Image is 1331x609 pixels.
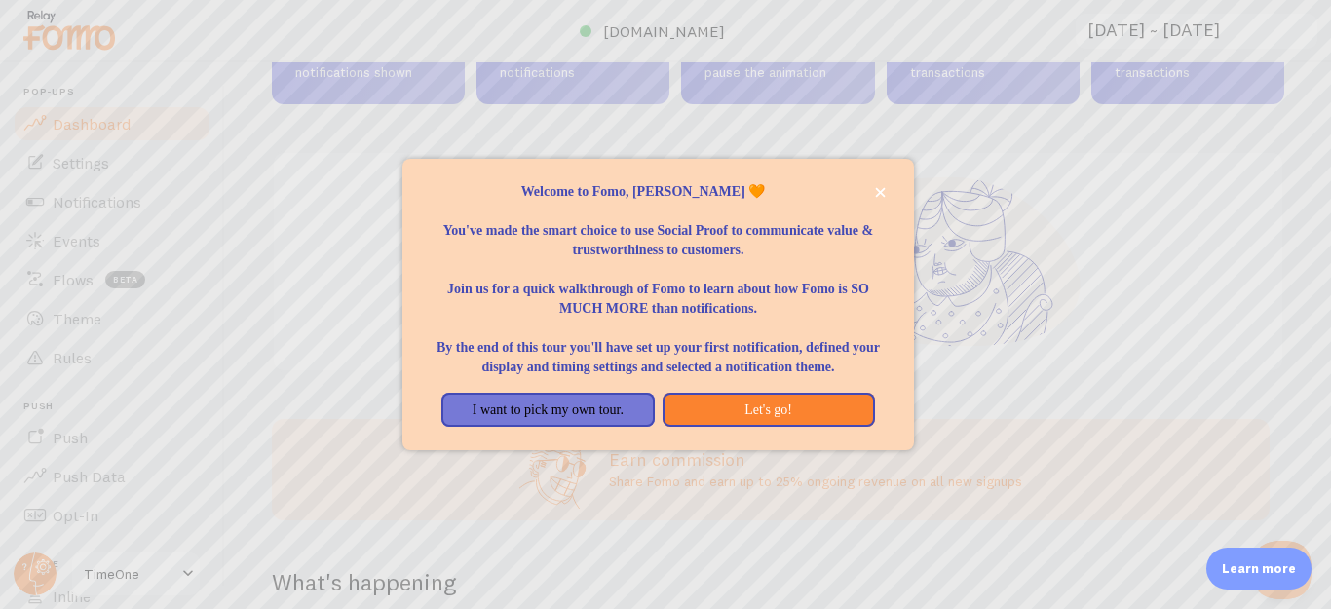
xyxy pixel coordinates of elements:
div: Welcome to Fomo, Tanay Bhalodi 🧡You&amp;#39;ve made the smart choice to use Social Proof to commu... [402,159,913,451]
p: Welcome to Fomo, [PERSON_NAME] 🧡 [426,182,890,202]
div: Learn more [1206,548,1312,590]
button: Let's go! [663,393,875,428]
p: Join us for a quick walkthrough of Fomo to learn about how Fomo is SO MUCH MORE than notifications. [426,260,890,319]
button: close, [870,182,891,203]
p: You've made the smart choice to use Social Proof to communicate value & trustworthiness to custom... [426,202,890,260]
p: Learn more [1222,559,1296,578]
button: I want to pick my own tour. [441,393,654,428]
p: By the end of this tour you'll have set up your first notification, defined your display and timi... [426,319,890,377]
